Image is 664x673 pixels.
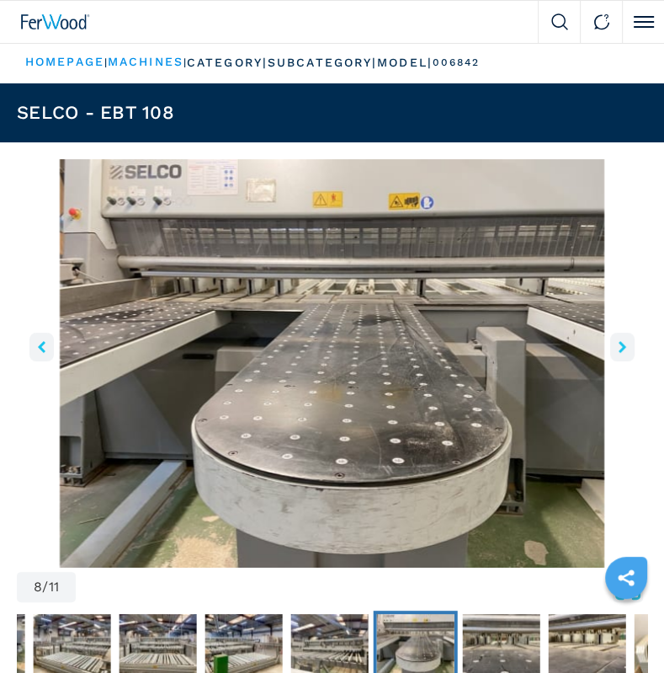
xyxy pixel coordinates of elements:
[17,104,174,122] h1: SELCO - EBT 108
[80,572,643,602] button: Open Fullscreen
[551,13,568,30] img: Search
[183,56,187,68] span: |
[21,14,90,29] img: Ferwood
[187,55,268,72] p: category |
[108,55,183,68] a: machines
[610,333,635,361] button: right-button
[433,56,481,70] p: 006842
[17,159,647,568] img: Scie À Panneaux À Chargement Automatique SELCO EBT 108
[622,1,664,43] button: Click to toggle menu
[42,580,48,594] span: /
[17,159,647,568] div: Go to Slide 8
[592,597,651,660] iframe: Chat
[29,333,54,361] button: left-button
[49,580,60,594] span: 11
[593,13,610,30] img: Contact us
[605,557,647,599] a: sharethis
[104,56,108,68] span: |
[34,580,42,594] span: 8
[377,55,433,72] p: model |
[268,55,377,72] p: subcategory |
[25,55,104,68] a: HOMEPAGE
